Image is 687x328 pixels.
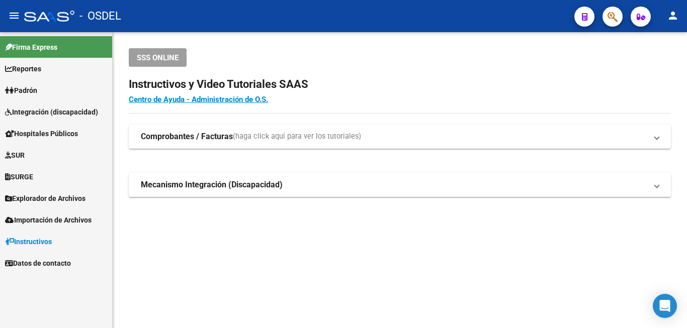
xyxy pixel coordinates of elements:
mat-expansion-panel-header: Comprobantes / Facturas(haga click aquí para ver los tutoriales) [129,125,671,149]
span: Explorador de Archivos [5,193,85,204]
div: Open Intercom Messenger [653,294,677,318]
span: Padrón [5,85,37,96]
span: Firma Express [5,42,57,53]
span: Integración (discapacidad) [5,106,98,118]
span: Instructivos [5,236,52,247]
span: Reportes [5,63,41,74]
button: SSS ONLINE [129,48,187,67]
span: Importación de Archivos [5,214,92,226]
strong: Comprobantes / Facturas [141,131,233,142]
span: SUR [5,150,25,161]
span: Datos de contacto [5,258,71,269]
h2: Instructivos y Video Tutoriales SAAS [129,75,671,94]
strong: Mecanismo Integración (Discapacidad) [141,179,283,190]
mat-icon: person [667,10,679,22]
span: - OSDEL [79,5,121,27]
span: SSS ONLINE [137,53,179,62]
span: Hospitales Públicos [5,128,78,139]
a: Centro de Ayuda - Administración de O.S. [129,95,268,104]
span: (haga click aquí para ver los tutoriales) [233,131,361,142]
mat-expansion-panel-header: Mecanismo Integración (Discapacidad) [129,173,671,197]
span: SURGE [5,171,33,182]
mat-icon: menu [8,10,20,22]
